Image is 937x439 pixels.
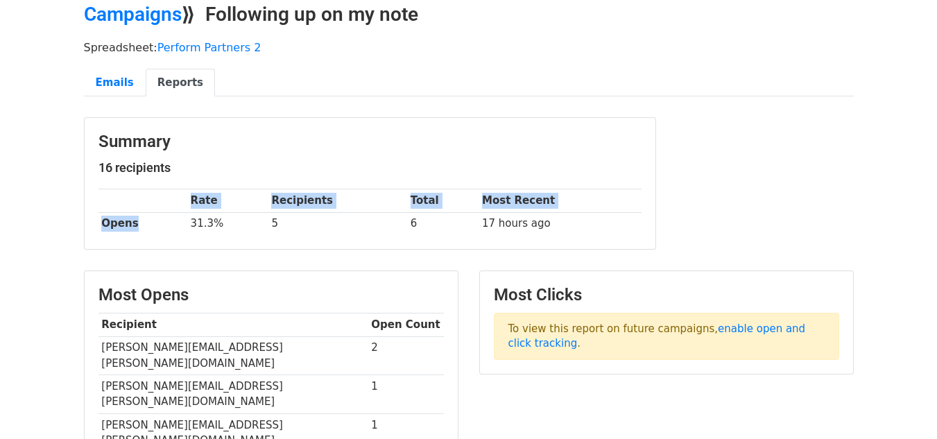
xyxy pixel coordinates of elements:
[98,313,368,336] th: Recipient
[407,212,479,235] td: 6
[146,69,215,97] a: Reports
[368,336,444,375] td: 2
[187,212,268,235] td: 31.3%
[868,372,937,439] iframe: Chat Widget
[84,69,146,97] a: Emails
[268,189,407,212] th: Recipients
[494,313,839,360] p: To view this report on future campaigns, .
[98,212,187,235] th: Opens
[98,285,444,305] h3: Most Opens
[479,212,641,235] td: 17 hours ago
[98,132,642,152] h3: Summary
[84,40,854,55] p: Spreadsheet:
[268,212,407,235] td: 5
[187,189,268,212] th: Rate
[494,285,839,305] h3: Most Clicks
[84,3,182,26] a: Campaigns
[368,375,444,414] td: 1
[98,336,368,375] td: [PERSON_NAME][EMAIL_ADDRESS][PERSON_NAME][DOMAIN_NAME]
[407,189,479,212] th: Total
[157,41,261,54] a: Perform Partners 2
[98,160,642,175] h5: 16 recipients
[479,189,641,212] th: Most Recent
[98,375,368,414] td: [PERSON_NAME][EMAIL_ADDRESS][PERSON_NAME][DOMAIN_NAME]
[84,3,854,26] h2: ⟫ Following up on my note
[368,313,444,336] th: Open Count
